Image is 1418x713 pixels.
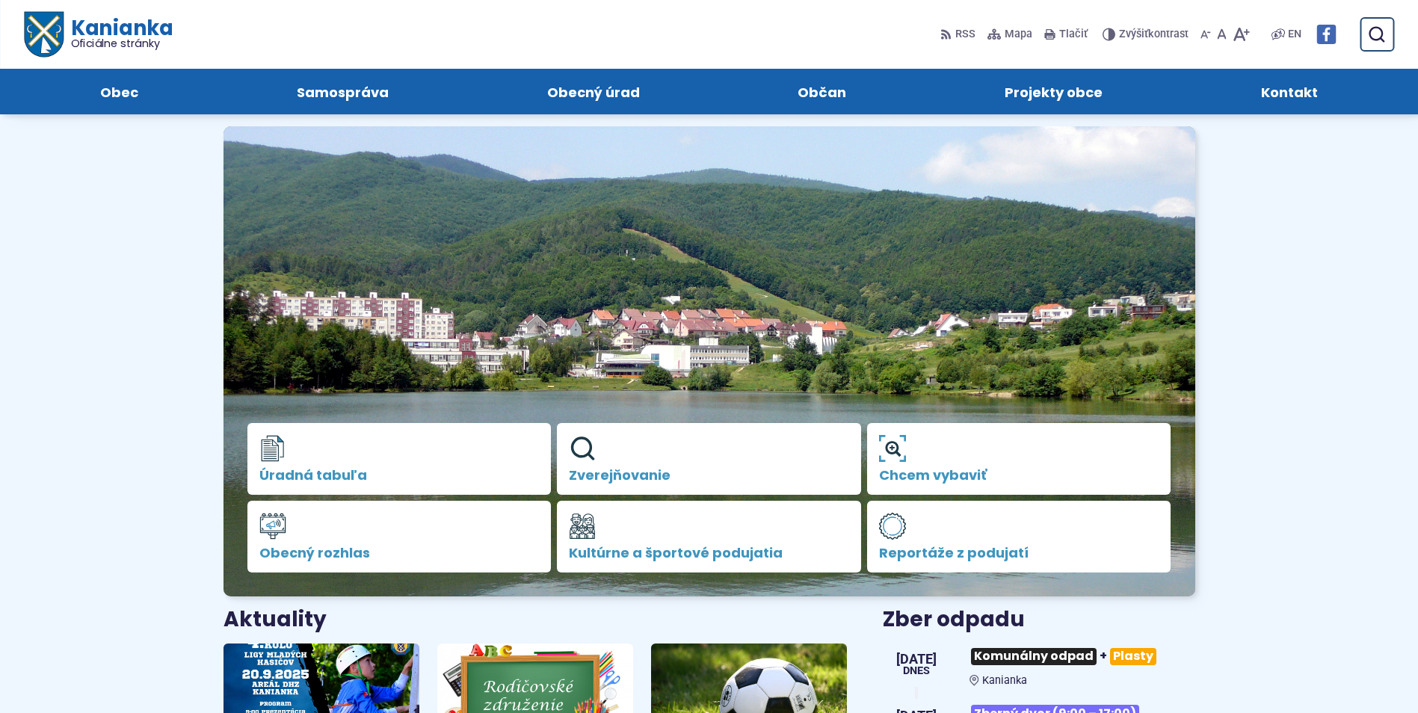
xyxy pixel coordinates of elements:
a: RSS [940,19,978,50]
span: Samospráva [297,69,389,114]
button: Zväčšiť veľkosť písma [1230,19,1253,50]
img: Prejsť na domovskú stránku [24,12,63,58]
span: Kanianka [982,674,1027,687]
a: Kontakt [1197,69,1382,114]
span: Zverejňovanie [569,468,849,483]
a: Samospráva [232,69,453,114]
button: Nastaviť pôvodnú veľkosť písma [1214,19,1230,50]
span: kontrast [1119,28,1189,41]
a: Logo Kanianka, prejsť na domovskú stránku. [24,12,173,58]
h3: Zber odpadu [883,608,1194,632]
img: Prejsť na Facebook stránku [1316,25,1336,44]
button: Zvýšiťkontrast [1103,19,1192,50]
a: Projekty obce [940,69,1167,114]
span: Tlačiť [1059,28,1088,41]
button: Zmenšiť veľkosť písma [1197,19,1214,50]
span: Kontakt [1261,69,1318,114]
a: Úradná tabuľa [247,423,552,495]
a: Reportáže z podujatí [867,501,1171,572]
span: Plasty [1110,648,1156,665]
span: EN [1288,25,1301,43]
a: Zverejňovanie [557,423,861,495]
span: Občan [798,69,846,114]
span: Komunálny odpad [971,648,1097,665]
a: Kultúrne a športové podujatia [557,501,861,572]
span: Obecný úrad [547,69,640,114]
span: Zvýšiť [1119,28,1148,40]
span: Dnes [896,666,937,676]
a: Obec [36,69,203,114]
span: Úradná tabuľa [259,468,540,483]
a: Občan [734,69,911,114]
span: Obecný rozhlas [259,546,540,561]
span: Kultúrne a športové podujatia [569,546,849,561]
a: Komunálny odpad+Plasty Kanianka [DATE] Dnes [883,642,1194,687]
a: EN [1285,25,1304,43]
a: Chcem vybaviť [867,423,1171,495]
span: Projekty obce [1005,69,1103,114]
h3: Aktuality [224,608,327,632]
a: Obecný úrad [483,69,704,114]
span: RSS [955,25,975,43]
h3: + [970,642,1194,671]
span: Chcem vybaviť [879,468,1159,483]
h1: Kanianka [63,18,172,49]
span: Oficiálne stránky [70,38,173,49]
span: Mapa [1005,25,1032,43]
a: Obecný rozhlas [247,501,552,572]
span: Obec [100,69,138,114]
button: Tlačiť [1041,19,1091,50]
span: [DATE] [896,652,937,666]
a: Mapa [984,19,1035,50]
span: Reportáže z podujatí [879,546,1159,561]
